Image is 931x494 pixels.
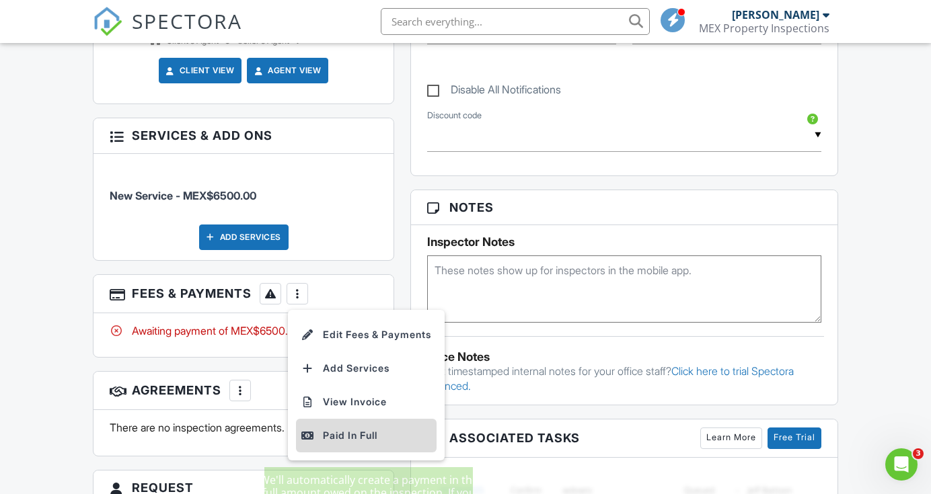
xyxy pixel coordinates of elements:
[94,275,393,313] h3: Fees & Payments
[252,64,321,77] a: Agent View
[199,224,289,250] div: Add Services
[699,22,829,35] div: MEX Property Inspections
[449,429,580,447] span: Associated Tasks
[93,7,122,36] img: The Best Home Inspection Software - Spectora
[421,350,827,364] div: Office Notes
[421,364,827,394] p: Want timestamped internal notes for your office staff?
[427,110,482,122] label: Discount code
[427,235,821,249] h5: Inspector Notes
[381,8,650,35] input: Search everything...
[295,36,299,46] strong: 1
[700,427,762,449] a: Learn More
[427,83,561,100] label: Disable All Notifications
[94,118,393,153] h3: Services & Add ons
[411,190,837,225] h3: Notes
[110,189,256,202] span: New Service - MEX$6500.00
[732,8,819,22] div: [PERSON_NAME]
[913,448,924,459] span: 3
[163,64,235,77] a: Client View
[93,18,242,46] a: SPECTORA
[94,372,393,410] h3: Agreements
[110,420,377,435] p: There are no inspection agreements.
[110,323,377,338] div: Awaiting payment of MEX$6500.00.
[110,164,377,214] li: Service: New Service
[237,36,299,46] span: Seller's Agent -
[768,427,821,449] a: Free Trial
[885,448,918,481] iframe: Intercom live chat
[132,7,242,35] span: SPECTORA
